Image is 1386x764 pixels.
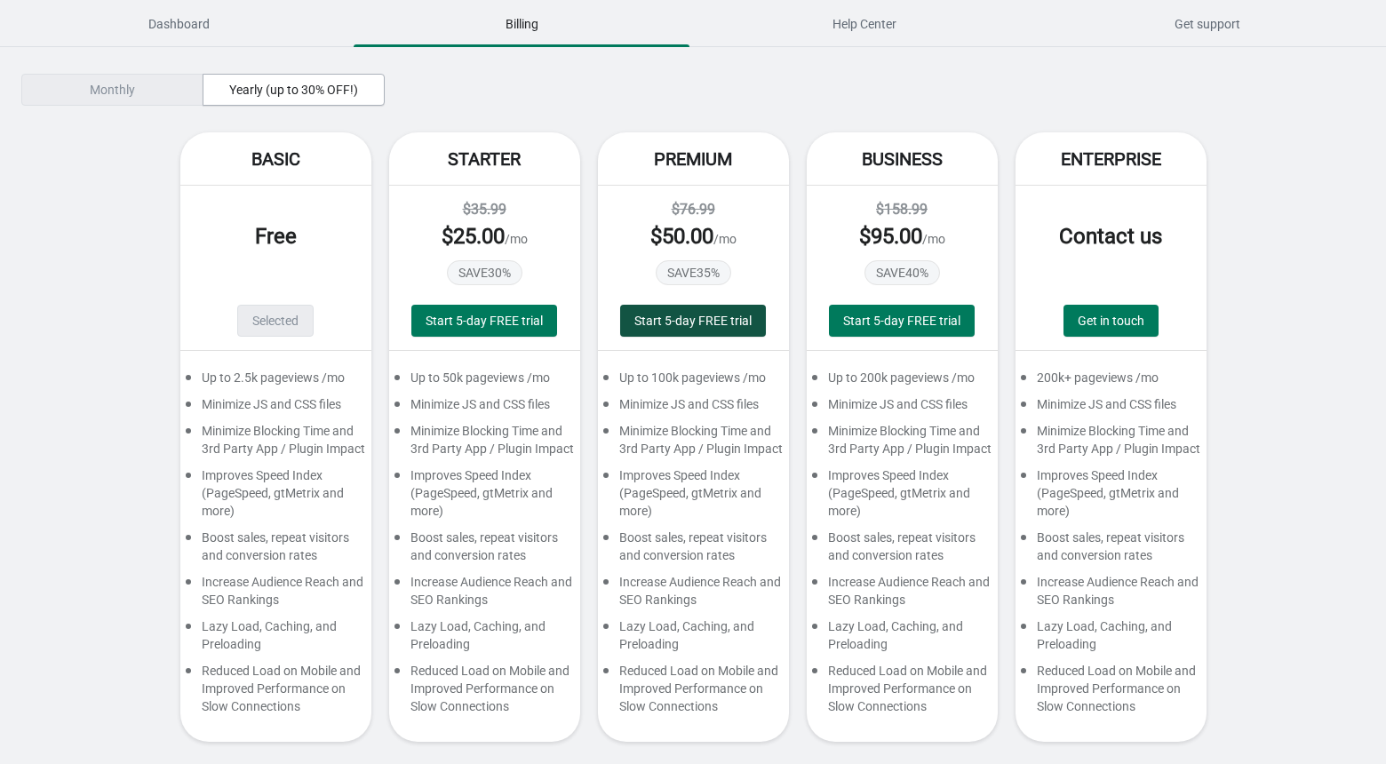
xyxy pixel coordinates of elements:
[229,83,358,97] span: Yearly (up to 30% OFF!)
[616,222,771,251] div: /mo
[389,662,580,724] div: Reduced Load on Mobile and Improved Performance on Slow Connections
[807,529,998,573] div: Boost sales, repeat visitors and conversion rates
[843,314,960,328] span: Start 5-day FREE trial
[407,199,562,220] div: $35.99
[1016,369,1207,395] div: 200k+ pageviews /mo
[180,422,371,466] div: Minimize Blocking Time and 3rd Party App / Plugin Impact
[634,314,752,328] span: Start 5-day FREE trial
[180,132,371,186] div: Basic
[829,305,975,337] button: Start 5-day FREE trial
[807,573,998,617] div: Increase Audience Reach and SEO Rankings
[656,260,731,285] span: SAVE 35 %
[598,662,789,724] div: Reduced Load on Mobile and Improved Performance on Slow Connections
[1059,224,1162,249] span: Contact us
[180,395,371,422] div: Minimize JS and CSS files
[180,617,371,662] div: Lazy Load, Caching, and Preloading
[447,260,522,285] span: SAVE 30 %
[807,422,998,466] div: Minimize Blocking Time and 3rd Party App / Plugin Impact
[697,8,1032,40] span: Help Center
[807,617,998,662] div: Lazy Load, Caching, and Preloading
[389,395,580,422] div: Minimize JS and CSS files
[650,224,713,249] span: $ 50.00
[180,369,371,395] div: Up to 2.5k pageviews /mo
[389,573,580,617] div: Increase Audience Reach and SEO Rankings
[598,422,789,466] div: Minimize Blocking Time and 3rd Party App / Plugin Impact
[389,529,580,573] div: Boost sales, repeat visitors and conversion rates
[389,422,580,466] div: Minimize Blocking Time and 3rd Party App / Plugin Impact
[807,369,998,395] div: Up to 200k pageviews /mo
[7,1,350,47] button: Dashboard
[598,529,789,573] div: Boost sales, repeat visitors and conversion rates
[807,466,998,529] div: Improves Speed Index (PageSpeed, gtMetrix and more)
[598,369,789,395] div: Up to 100k pageviews /mo
[807,132,998,186] div: Business
[389,466,580,529] div: Improves Speed Index (PageSpeed, gtMetrix and more)
[180,573,371,617] div: Increase Audience Reach and SEO Rankings
[807,395,998,422] div: Minimize JS and CSS files
[389,132,580,186] div: Starter
[354,8,689,40] span: Billing
[598,132,789,186] div: Premium
[864,260,940,285] span: SAVE 40 %
[1039,8,1375,40] span: Get support
[407,222,562,251] div: /mo
[1016,617,1207,662] div: Lazy Load, Caching, and Preloading
[426,314,543,328] span: Start 5-day FREE trial
[1016,466,1207,529] div: Improves Speed Index (PageSpeed, gtMetrix and more)
[598,395,789,422] div: Minimize JS and CSS files
[1016,529,1207,573] div: Boost sales, repeat visitors and conversion rates
[411,305,557,337] button: Start 5-day FREE trial
[203,74,385,106] button: Yearly (up to 30% OFF!)
[1016,573,1207,617] div: Increase Audience Reach and SEO Rankings
[598,617,789,662] div: Lazy Load, Caching, and Preloading
[1063,305,1159,337] a: Get in touch
[389,369,580,395] div: Up to 50k pageviews /mo
[11,8,346,40] span: Dashboard
[616,199,771,220] div: $76.99
[1016,662,1207,724] div: Reduced Load on Mobile and Improved Performance on Slow Connections
[598,466,789,529] div: Improves Speed Index (PageSpeed, gtMetrix and more)
[180,662,371,724] div: Reduced Load on Mobile and Improved Performance on Slow Connections
[180,466,371,529] div: Improves Speed Index (PageSpeed, gtMetrix and more)
[1016,395,1207,422] div: Minimize JS and CSS files
[824,222,980,251] div: /mo
[598,573,789,617] div: Increase Audience Reach and SEO Rankings
[255,224,297,249] span: Free
[807,662,998,724] div: Reduced Load on Mobile and Improved Performance on Slow Connections
[1016,422,1207,466] div: Minimize Blocking Time and 3rd Party App / Plugin Impact
[1078,314,1144,328] span: Get in touch
[442,224,505,249] span: $ 25.00
[180,529,371,573] div: Boost sales, repeat visitors and conversion rates
[824,199,980,220] div: $158.99
[389,617,580,662] div: Lazy Load, Caching, and Preloading
[859,224,922,249] span: $ 95.00
[1016,132,1207,186] div: Enterprise
[620,305,766,337] button: Start 5-day FREE trial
